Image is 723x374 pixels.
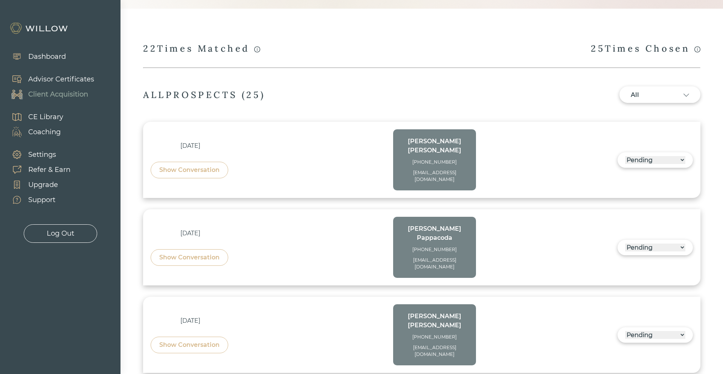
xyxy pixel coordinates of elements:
div: [DATE] [151,229,230,238]
div: 22 Times Matched [143,43,260,55]
div: [EMAIL_ADDRESS][DOMAIN_NAME] [401,344,468,358]
a: Advisor Certificates [4,72,94,87]
div: [PERSON_NAME] [PERSON_NAME] [401,137,468,155]
div: Settings [28,150,56,160]
a: Refer & Earn [4,162,70,177]
div: [PHONE_NUMBER] [401,334,468,340]
div: 25 Times Chosen [591,43,700,55]
div: [PHONE_NUMBER] [401,246,468,253]
div: Advisor Certificates [28,74,94,84]
div: Upgrade [28,180,58,190]
div: Refer & Earn [28,165,70,175]
div: CE Library [28,112,63,122]
span: info-circle [254,46,260,52]
div: Support [28,195,55,205]
a: Dashboard [4,49,66,64]
a: Upgrade [4,177,70,192]
div: Log Out [47,228,74,239]
div: Dashboard [28,52,66,62]
div: All [631,90,661,100]
div: [PERSON_NAME] Pappacoda [401,224,468,242]
a: CE Library [4,109,63,124]
div: [DATE] [151,316,230,325]
span: info-circle [694,46,700,52]
div: Show Conversation [159,253,220,262]
div: [PERSON_NAME] [PERSON_NAME] [401,312,468,330]
div: [PHONE_NUMBER] [401,159,468,166]
div: [EMAIL_ADDRESS][DOMAIN_NAME] [401,257,468,270]
div: Show Conversation [159,166,220,175]
div: [DATE] [151,141,230,150]
img: Willow [9,22,70,34]
div: Show Conversation [159,340,220,349]
a: Coaching [4,124,63,139]
div: Coaching [28,127,61,137]
a: Client Acquisition [4,87,94,102]
div: ALL PROSPECTS ( 25 ) [143,89,265,101]
div: Client Acquisition [28,89,88,100]
div: [EMAIL_ADDRESS][DOMAIN_NAME] [401,169,468,183]
a: Settings [4,147,70,162]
